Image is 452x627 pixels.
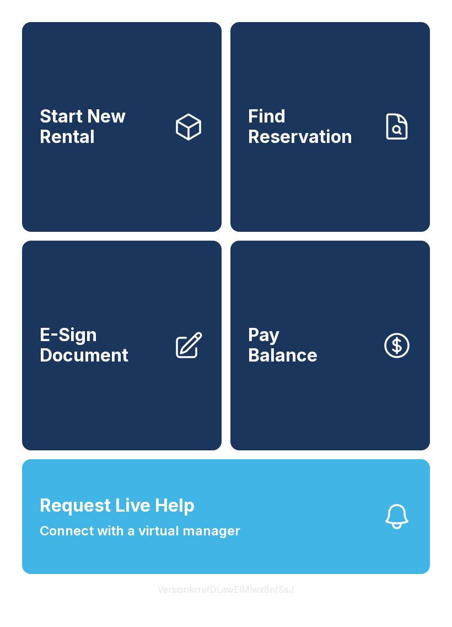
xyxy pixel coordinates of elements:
span: E-Sign Document [40,325,164,365]
span: Pay Balance [248,325,318,365]
span: Request Live Help [40,492,195,519]
button: VersionkrrefDLawElMlwz8nfSsJ [149,574,303,605]
span: Find Reservation [248,107,373,147]
button: Request Live HelpConnect with a virtual manager [22,459,430,574]
a: E-Sign Document [22,241,222,450]
a: Find Reservation [230,22,430,232]
span: Connect with a virtual manager [40,521,240,541]
span: Start New Rental [40,107,164,147]
button: PayBalance [230,241,430,450]
a: Start New Rental [22,22,222,232]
